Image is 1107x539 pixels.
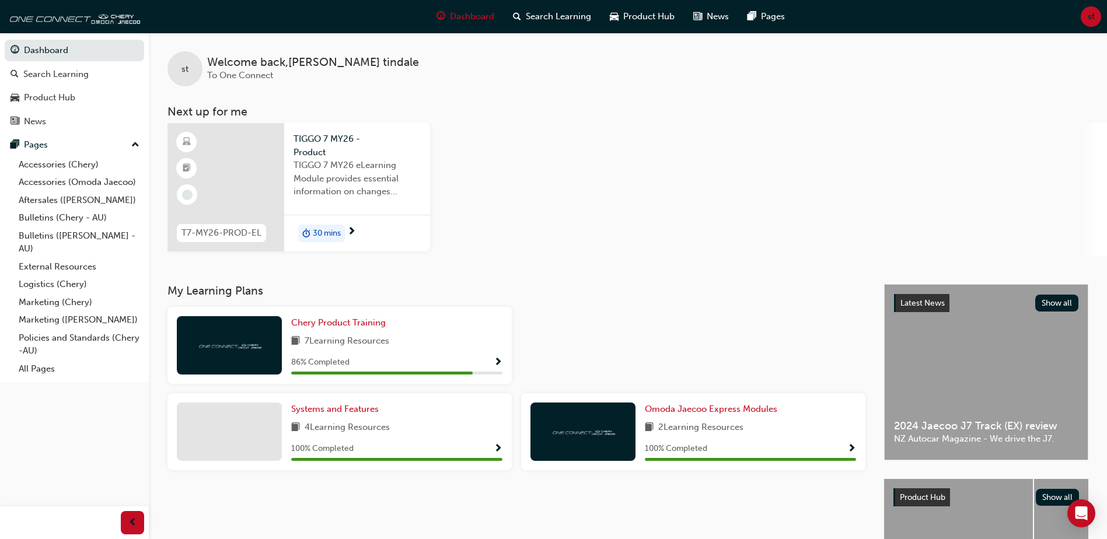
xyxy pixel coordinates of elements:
[14,209,144,227] a: Bulletins (Chery - AU)
[302,226,310,241] span: duration-icon
[11,117,19,127] span: news-icon
[551,426,615,437] img: oneconnect
[436,9,445,24] span: guage-icon
[207,70,273,80] span: To One Connect
[645,402,782,416] a: Omoda Jaecoo Express Modules
[900,298,945,308] span: Latest News
[14,275,144,293] a: Logistics (Chery)
[291,316,390,330] a: Chery Product Training
[305,421,390,435] span: 4 Learning Resources
[894,294,1078,313] a: Latest NewsShow all
[131,138,139,153] span: up-icon
[1081,6,1101,27] button: st
[181,62,188,76] span: st
[513,9,521,24] span: search-icon
[1088,10,1095,23] span: st
[24,91,75,104] div: Product Hub
[167,123,430,251] a: T7-MY26-PROD-ELTIGGO 7 MY26 - ProductTIGGO 7 MY26 eLearning Module provides essential information...
[427,5,504,29] a: guage-iconDashboard
[6,5,140,28] img: oneconnect
[197,339,261,351] img: oneconnect
[14,258,144,276] a: External Resources
[14,227,144,258] a: Bulletins ([PERSON_NAME] - AU)
[149,105,1107,118] h3: Next up for me
[900,492,945,502] span: Product Hub
[5,134,144,156] button: Pages
[14,173,144,191] a: Accessories (Omoda Jaecoo)
[894,432,1078,446] span: NZ Autocar Magazine - We drive the J7.
[1036,489,1080,506] button: Show all
[14,156,144,174] a: Accessories (Chery)
[207,56,419,69] span: Welcome back , [PERSON_NAME] tindale
[1035,295,1079,311] button: Show all
[600,5,684,29] a: car-iconProduct Hub
[494,358,502,368] span: Show Progress
[893,488,1079,507] a: Product HubShow all
[167,284,865,297] h3: My Learning Plans
[847,442,856,456] button: Show Progress
[5,111,144,132] a: News
[24,115,46,128] div: News
[894,419,1078,433] span: 2024 Jaecoo J7 Track (EX) review
[11,93,19,103] span: car-icon
[347,227,356,237] span: next-icon
[610,9,619,24] span: car-icon
[291,334,300,349] span: book-icon
[183,135,191,150] span: learningResourceType_ELEARNING-icon
[684,5,738,29] a: news-iconNews
[291,442,354,456] span: 100 % Completed
[450,10,494,23] span: Dashboard
[738,5,794,29] a: pages-iconPages
[11,140,19,150] span: pages-icon
[313,227,341,240] span: 30 mins
[5,37,144,134] button: DashboardSearch LearningProduct HubNews
[645,404,777,414] span: Omoda Jaecoo Express Modules
[1067,499,1095,527] div: Open Intercom Messenger
[847,444,856,454] span: Show Progress
[291,402,383,416] a: Systems and Features
[14,360,144,378] a: All Pages
[5,87,144,108] a: Product Hub
[494,444,502,454] span: Show Progress
[693,9,702,24] span: news-icon
[291,317,386,328] span: Chery Product Training
[504,5,600,29] a: search-iconSearch Learning
[128,516,137,530] span: prev-icon
[24,138,48,152] div: Pages
[884,284,1088,460] a: Latest NewsShow all2024 Jaecoo J7 Track (EX) reviewNZ Autocar Magazine - We drive the J7.
[183,161,191,176] span: booktick-icon
[291,404,379,414] span: Systems and Features
[294,132,421,159] span: TIGGO 7 MY26 - Product
[623,10,675,23] span: Product Hub
[526,10,591,23] span: Search Learning
[291,356,350,369] span: 86 % Completed
[761,10,785,23] span: Pages
[748,9,756,24] span: pages-icon
[181,226,261,240] span: T7-MY26-PROD-EL
[658,421,743,435] span: 2 Learning Resources
[11,45,19,56] span: guage-icon
[5,64,144,85] a: Search Learning
[182,190,193,200] span: learningRecordVerb_NONE-icon
[14,191,144,209] a: Aftersales ([PERSON_NAME])
[305,334,389,349] span: 7 Learning Resources
[494,442,502,456] button: Show Progress
[291,421,300,435] span: book-icon
[294,159,421,198] span: TIGGO 7 MY26 eLearning Module provides essential information on changes introduced with the new M...
[23,68,89,81] div: Search Learning
[11,69,19,80] span: search-icon
[494,355,502,370] button: Show Progress
[14,293,144,311] a: Marketing (Chery)
[14,329,144,360] a: Policies and Standards (Chery -AU)
[645,421,654,435] span: book-icon
[14,311,144,329] a: Marketing ([PERSON_NAME])
[5,40,144,61] a: Dashboard
[707,10,729,23] span: News
[645,442,707,456] span: 100 % Completed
